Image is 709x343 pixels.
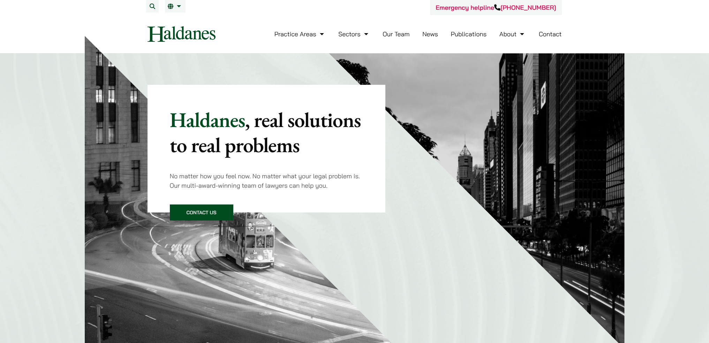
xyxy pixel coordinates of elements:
a: About [499,30,526,38]
a: Contact [539,30,562,38]
a: Sectors [338,30,370,38]
img: Logo of Haldanes [148,26,216,42]
a: EN [168,3,183,9]
mark: , real solutions to real problems [170,106,361,158]
p: Haldanes [170,107,363,157]
a: Publications [451,30,487,38]
a: Practice Areas [274,30,326,38]
a: Emergency helpline[PHONE_NUMBER] [436,3,556,12]
p: No matter how you feel now. No matter what your legal problem is. Our multi-award-winning team of... [170,171,363,190]
a: Our Team [383,30,409,38]
a: Contact Us [170,204,233,221]
a: News [422,30,438,38]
